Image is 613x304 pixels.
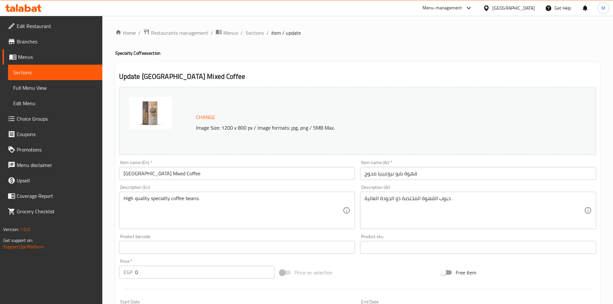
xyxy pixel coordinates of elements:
[271,29,301,37] span: item / update
[3,188,102,204] a: Coverage Report
[115,29,600,37] nav: breadcrumb
[18,53,97,61] span: Menus
[241,29,243,37] li: /
[3,243,44,251] a: Support.OpsPlatform
[246,29,264,37] a: Sections
[295,269,333,276] span: Price on selection
[3,204,102,219] a: Grocery Checklist
[115,50,600,56] h4: Specialty Coffee section
[8,96,102,111] a: Edit Menu
[119,241,355,254] input: Please enter product barcode
[17,38,97,45] span: Branches
[3,18,102,34] a: Edit Restaurant
[193,124,536,132] p: Image Size: 1200 x 800 px / Image formats: jpg, png / 5MB Max.
[17,161,97,169] span: Menu disclaimer
[115,29,136,37] a: Home
[360,167,596,180] input: Enter name Ar
[119,72,596,81] h2: Update [GEOGRAPHIC_DATA] Mixed Coffee
[216,29,238,37] a: Menus
[3,34,102,49] a: Branches
[211,29,213,37] li: /
[3,126,102,142] a: Coupons
[3,111,102,126] a: Choice Groups
[3,142,102,157] a: Promotions
[196,113,215,122] span: Change
[17,115,97,123] span: Choice Groups
[223,29,238,37] span: Menus
[360,241,596,254] input: Please enter product sku
[266,29,269,37] li: /
[3,157,102,173] a: Menu disclaimer
[423,4,462,12] div: Menu-management
[119,167,355,180] input: Enter name En
[601,5,605,12] span: M
[8,65,102,80] a: Sections
[3,49,102,65] a: Menus
[193,111,218,124] button: Change
[13,84,97,92] span: Full Menu View
[492,5,535,12] div: [GEOGRAPHIC_DATA]
[124,195,343,226] textarea: High quality specialty coffee beans.
[3,225,19,234] span: Version:
[20,225,30,234] span: 1.0.0
[17,177,97,184] span: Upsell
[8,80,102,96] a: Full Menu View
[143,29,208,37] a: Restaurants management
[365,195,584,226] textarea: حبوب القهوة المختصة ذو الجودة العالية .
[135,266,275,279] input: Please enter price
[17,146,97,153] span: Promotions
[3,236,33,244] span: Get support on:
[151,29,208,37] span: Restaurants management
[13,69,97,76] span: Sections
[456,269,476,276] span: Free item
[13,99,97,107] span: Edit Menu
[138,29,141,37] li: /
[3,173,102,188] a: Upsell
[17,130,97,138] span: Coupons
[124,268,133,276] p: EGP
[17,207,97,215] span: Grocery Checklist
[17,192,97,200] span: Coverage Report
[129,97,172,129] img: mmw_638924914175871973
[17,22,97,30] span: Edit Restaurant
